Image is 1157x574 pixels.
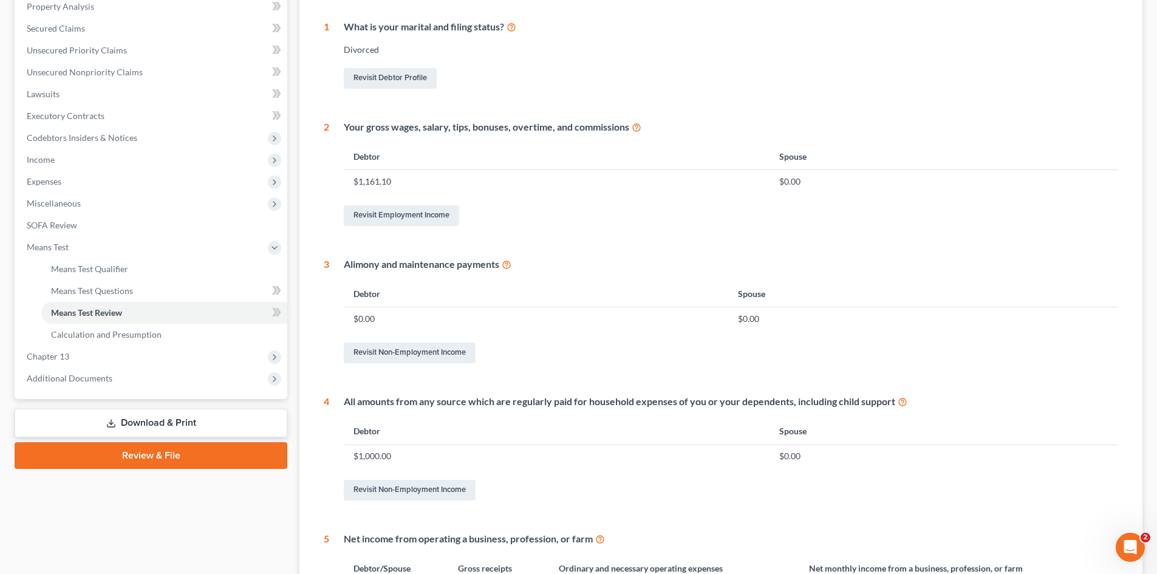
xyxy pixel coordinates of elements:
[51,285,133,296] span: Means Test Questions
[27,176,61,186] span: Expenses
[41,280,287,302] a: Means Test Questions
[27,220,77,230] span: SOFA Review
[344,20,1118,34] div: What is your marital and filing status?
[51,307,122,318] span: Means Test Review
[344,44,1118,56] div: Divorced
[324,20,329,91] div: 1
[41,324,287,346] a: Calculation and Presumption
[17,83,287,105] a: Lawsuits
[15,409,287,437] a: Download & Print
[17,39,287,61] a: Unsecured Priority Claims
[770,143,1118,169] th: Spouse
[51,264,128,274] span: Means Test Qualifier
[27,132,137,143] span: Codebtors Insiders & Notices
[344,170,770,193] td: $1,161.10
[15,442,287,469] a: Review & File
[344,480,476,501] a: Revisit Non-Employment Income
[41,258,287,280] a: Means Test Qualifier
[344,343,476,363] a: Revisit Non-Employment Income
[770,445,1118,468] td: $0.00
[17,214,287,236] a: SOFA Review
[324,258,329,366] div: 3
[344,445,770,468] td: $1,000.00
[17,61,287,83] a: Unsecured Nonpriority Claims
[728,281,1118,307] th: Spouse
[27,89,60,99] span: Lawsuits
[344,419,770,445] th: Debtor
[27,67,143,77] span: Unsecured Nonpriority Claims
[1116,533,1145,562] iframe: Intercom live chat
[324,120,329,228] div: 2
[27,111,104,121] span: Executory Contracts
[344,532,1118,546] div: Net income from operating a business, profession, or farm
[27,154,55,165] span: Income
[344,307,728,330] td: $0.00
[344,281,728,307] th: Debtor
[17,18,287,39] a: Secured Claims
[324,395,329,503] div: 4
[344,205,459,226] a: Revisit Employment Income
[51,329,162,340] span: Calculation and Presumption
[27,242,69,252] span: Means Test
[27,373,112,383] span: Additional Documents
[27,351,69,361] span: Chapter 13
[344,120,1118,134] div: Your gross wages, salary, tips, bonuses, overtime, and commissions
[344,143,770,169] th: Debtor
[770,419,1118,445] th: Spouse
[728,307,1118,330] td: $0.00
[344,68,437,89] a: Revisit Debtor Profile
[27,23,85,33] span: Secured Claims
[27,198,81,208] span: Miscellaneous
[344,258,1118,272] div: Alimony and maintenance payments
[41,302,287,324] a: Means Test Review
[27,45,127,55] span: Unsecured Priority Claims
[344,395,1118,409] div: All amounts from any source which are regularly paid for household expenses of you or your depend...
[17,105,287,127] a: Executory Contracts
[1141,533,1150,542] span: 2
[27,1,94,12] span: Property Analysis
[770,170,1118,193] td: $0.00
